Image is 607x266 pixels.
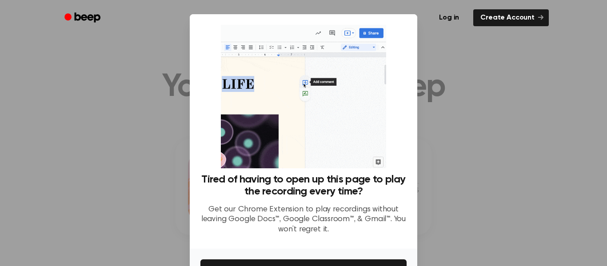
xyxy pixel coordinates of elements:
a: Beep [58,9,108,27]
img: Beep extension in action [221,25,386,168]
h3: Tired of having to open up this page to play the recording every time? [200,174,407,198]
p: Get our Chrome Extension to play recordings without leaving Google Docs™, Google Classroom™, & Gm... [200,205,407,235]
a: Create Account [473,9,549,26]
a: Log in [430,8,468,28]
